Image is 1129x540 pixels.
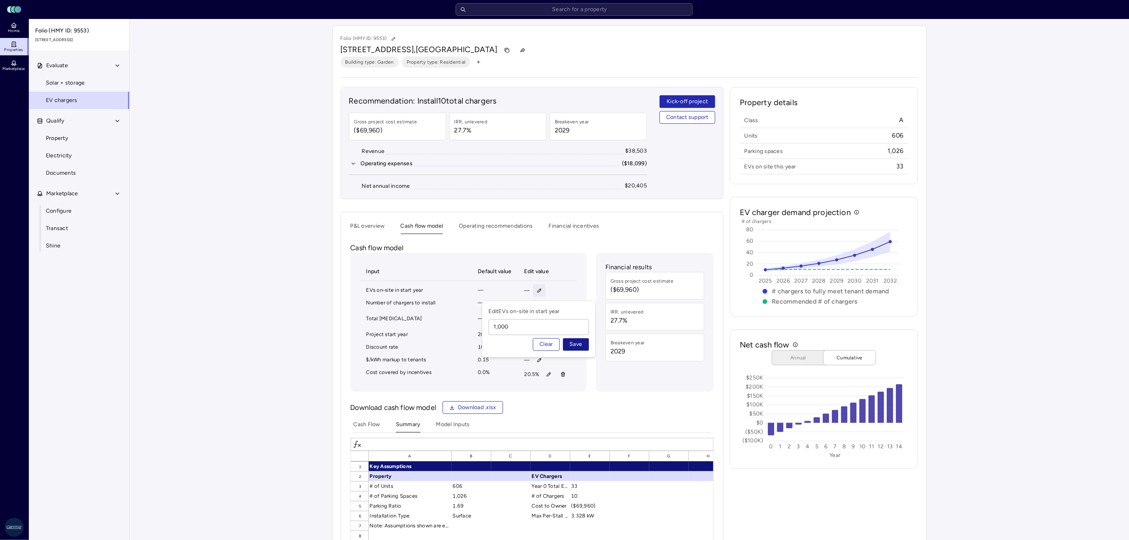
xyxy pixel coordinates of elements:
[660,95,715,108] button: Kick-off project
[46,242,60,250] span: Shine
[884,278,897,285] text: 2032
[369,481,452,491] div: # of Units
[778,354,818,362] span: Annual
[452,481,491,491] div: 606
[570,481,610,491] div: 33
[369,461,452,471] div: Key Assumptions
[531,481,570,491] div: Year 0 Total EVs
[740,339,790,350] h2: Net cash flow
[454,126,488,135] span: 27.7%
[611,308,644,316] div: IRR, unlevered
[351,511,369,521] div: 6
[29,112,130,130] button: Qualify
[351,521,369,531] div: 7
[351,402,437,413] p: Download cash flow model
[605,262,704,272] p: Financial results
[443,401,503,414] button: Download .xlsx
[744,132,758,140] span: Units
[892,131,904,140] span: 606
[360,329,472,341] td: Project start year
[360,313,472,329] td: Total [MEDICAL_DATA]
[471,341,518,354] td: 10.0%
[772,298,857,306] text: Recommended # of chargers
[549,222,599,234] button: Financial incentives
[452,451,491,461] div: B
[8,28,19,33] span: Home
[471,329,518,341] td: 2025
[351,461,369,471] div: 1
[29,185,130,202] button: Marketplace
[745,429,763,435] text: ($50K)
[29,57,130,74] button: Evaluate
[46,151,72,160] span: Electricity
[471,262,518,281] th: Default value
[531,491,570,501] div: # of Chargers
[28,237,130,255] a: Shine
[570,511,610,521] div: 3.328 kW
[746,375,763,381] text: $250K
[46,134,68,143] span: Property
[746,383,763,390] text: $200K
[341,34,399,44] p: Folio (HMY ID: 9553)
[369,471,452,481] div: Property
[533,338,560,351] button: Clear
[360,297,472,313] td: Number of chargers to install
[744,117,758,124] span: Class
[491,451,531,461] div: C
[369,451,452,461] div: A
[746,261,754,267] text: 20
[396,420,420,432] button: Summary
[866,278,879,285] text: 2031
[539,340,553,349] span: Clear
[611,277,674,285] div: Gross project cost estimate
[649,451,689,461] div: G
[887,444,893,450] text: 13
[360,366,472,382] td: Cost covered by incentives
[351,491,369,501] div: 4
[570,340,582,349] span: Save
[369,501,452,511] div: Parking Ratio
[611,316,644,325] span: 27.7%
[456,3,693,16] input: Search for a property
[452,501,491,511] div: 1.69
[471,354,518,366] td: 0.15
[369,491,452,501] div: # of Parking Spaces
[750,410,763,417] text: $50K
[869,444,875,450] text: 11
[471,297,518,313] td: —
[555,118,589,126] div: Breakeven year
[833,444,837,450] text: 7
[454,118,488,126] div: IRR, unlevered
[401,222,443,234] button: Cash flow model
[769,444,773,450] text: 0
[5,518,24,537] img: Greystar AS
[407,58,466,66] span: Property type: Residential
[28,202,130,220] a: Configure
[459,222,533,234] button: Operating recommendations
[349,159,647,168] button: Operating expenses($18,099)
[452,511,491,521] div: Surface
[779,444,781,450] text: 1
[531,451,570,461] div: D
[46,79,85,87] span: Solar + storage
[746,238,754,244] text: 60
[570,491,610,501] div: 10
[28,92,130,109] a: EV chargers
[531,511,570,521] div: Max Per-Stall Concurrent Power
[744,163,796,170] span: EVs on site this year
[742,219,771,224] text: # of chargers
[360,262,472,281] th: Input
[667,97,708,106] span: Kick-off project
[46,169,76,177] span: Documents
[611,285,674,295] span: ($69,960)
[46,96,77,105] span: EV chargers
[797,444,800,450] text: 3
[458,403,496,412] span: Download .xlsx
[351,243,714,253] p: Cash flow model
[360,341,472,354] td: Discount rate
[28,220,130,237] a: Transact
[369,521,452,531] div: Note: Assumptions shown are editable in Model Inputs only
[524,356,530,364] span: —
[806,444,809,450] text: 4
